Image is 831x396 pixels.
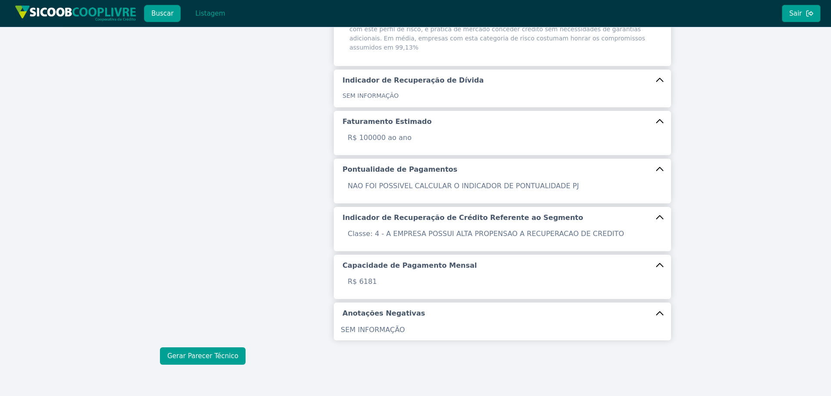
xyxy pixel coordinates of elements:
button: Capacidade de Pagamento Mensal [334,255,671,276]
button: Indicador de Recuperação de Crédito Referente ao Segmento [334,207,671,229]
span: SEM INFORMAÇÃO [342,92,399,99]
h5: Faturamento Estimado [342,117,432,126]
button: Anotações Negativas [334,303,671,324]
button: Faturamento Estimado [334,111,671,133]
button: Indicador de Recuperação de Dívida [334,70,671,91]
p: R$ 100000 ao ano [342,133,662,143]
h5: Capacidade de Pagamento Mensal [342,261,477,270]
button: Gerar Parecer Técnico [160,347,246,365]
p: R$ 6181 [342,276,662,287]
h5: Pontualidade de Pagamentos [342,165,457,174]
p: NAO FOI POSSIVEL CALCULAR O INDICADOR DE PONTUALIDADE PJ [342,181,662,191]
p: SEM INFORMAÇÃO [341,325,664,335]
button: Buscar [144,5,181,22]
button: Sair [782,5,821,22]
img: img/sicoob_cooplivre.png [15,5,136,21]
p: Classe: 4 - A EMPRESA POSSUI ALTA PROPENSAO A RECUPERACAO DE CREDITO [342,229,662,239]
h5: Indicador de Recuperação de Crédito Referente ao Segmento [342,213,583,223]
button: Pontualidade de Pagamentos [334,159,671,180]
button: Listagem [188,5,233,22]
span: A pontuação enquadra-se na faixa de 601 a 650 e representa risco baixo de crédito. Para empresas ... [349,7,655,52]
h5: Anotações Negativas [342,309,425,318]
h5: Indicador de Recuperação de Dívida [342,76,484,85]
